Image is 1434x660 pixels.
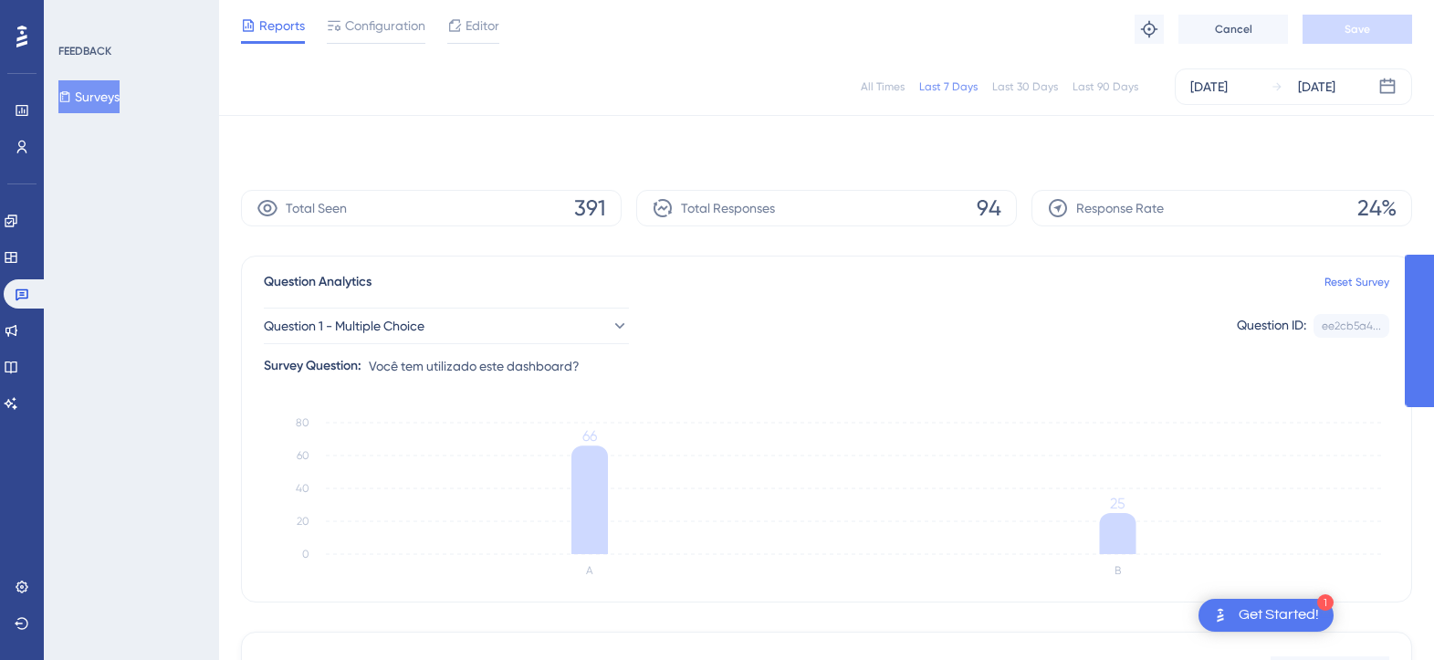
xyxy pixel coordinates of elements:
[582,427,597,445] tspan: 66
[297,515,309,528] tspan: 20
[1237,314,1306,338] div: Question ID:
[1317,594,1334,611] div: 1
[681,197,775,219] span: Total Responses
[296,416,309,429] tspan: 80
[466,15,499,37] span: Editor
[861,79,905,94] div: All Times
[977,194,1001,223] span: 94
[1198,599,1334,632] div: Open Get Started! checklist, remaining modules: 1
[992,79,1058,94] div: Last 30 Days
[58,44,111,58] div: FEEDBACK
[1298,76,1335,98] div: [DATE]
[574,194,606,223] span: 391
[264,355,361,377] div: Survey Question:
[1239,605,1319,625] div: Get Started!
[286,197,347,219] span: Total Seen
[1303,15,1412,44] button: Save
[1115,564,1121,577] text: B
[296,482,309,495] tspan: 40
[586,564,593,577] text: A
[345,15,425,37] span: Configuration
[297,449,309,462] tspan: 60
[264,308,629,344] button: Question 1 - Multiple Choice
[1073,79,1138,94] div: Last 90 Days
[264,315,424,337] span: Question 1 - Multiple Choice
[58,80,120,113] button: Surveys
[919,79,978,94] div: Last 7 Days
[1209,604,1231,626] img: launcher-image-alternative-text
[1322,319,1381,333] div: ee2cb5a4...
[259,15,305,37] span: Reports
[302,548,309,560] tspan: 0
[1324,275,1389,289] a: Reset Survey
[1357,588,1412,643] iframe: UserGuiding AI Assistant Launcher
[369,355,580,377] span: Você tem utilizado este dashboard?
[1076,197,1164,219] span: Response Rate
[1190,76,1228,98] div: [DATE]
[1215,22,1252,37] span: Cancel
[1178,15,1288,44] button: Cancel
[1110,495,1125,512] tspan: 25
[264,271,372,293] span: Question Analytics
[1357,194,1397,223] span: 24%
[1345,22,1370,37] span: Save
